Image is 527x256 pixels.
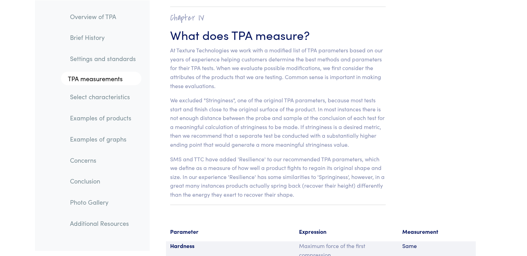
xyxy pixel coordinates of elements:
[64,152,141,168] a: Concerns
[64,215,141,231] a: Additional Resources
[64,131,141,147] a: Examples of graphs
[64,110,141,126] a: Examples of products
[64,8,141,24] a: Overview of TPA
[170,227,291,236] p: Parameter
[170,96,386,149] p: We excluded "Stringiness", one of the original TPA parameters, because most tests start and finis...
[64,29,141,45] a: Brief History
[61,71,141,85] a: TPA measurements
[64,173,141,189] a: Conclusion
[170,155,386,199] p: SMS and TTC have added 'Resilience' to our recommended TPA parameters, which we define as a measu...
[402,227,472,236] p: Measurement
[299,227,394,236] p: Expression
[170,46,386,90] p: At Texture Technologies we work with a modified list of TPA parameters based on our years of expe...
[170,12,386,23] h2: Chapter IV
[64,89,141,105] a: Select characteristics
[64,194,141,210] a: Photo Gallery
[170,26,386,43] h3: What does TPA measure?
[402,241,472,250] p: Same
[170,241,291,250] p: Hardness
[64,50,141,66] a: Settings and standards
